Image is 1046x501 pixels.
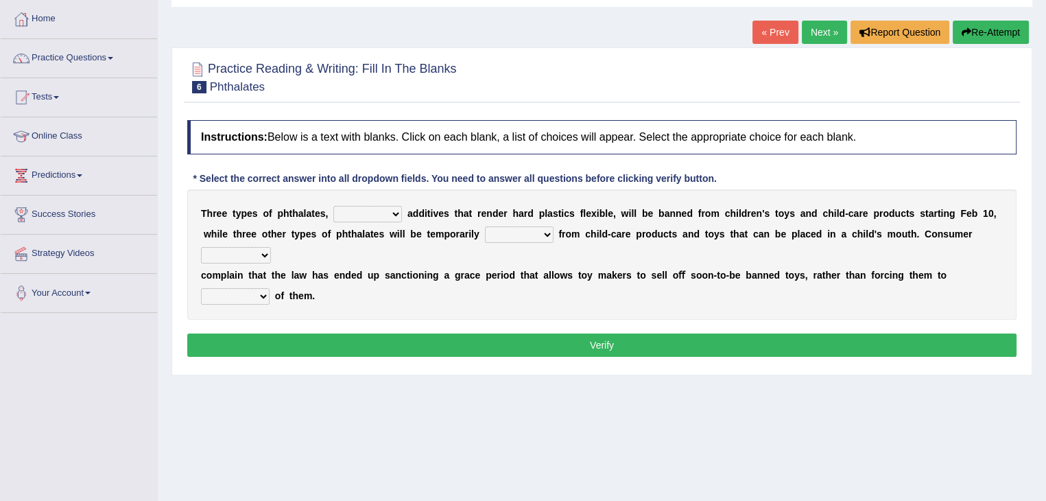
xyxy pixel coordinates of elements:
b: x [591,208,597,219]
b: c [564,208,569,219]
b: d [868,229,875,240]
b: n [340,270,346,281]
b: d [413,208,419,219]
b: t [925,208,929,219]
b: b [972,208,978,219]
b: d [741,208,748,219]
b: c [848,208,854,219]
b: o [322,229,328,240]
b: h [207,208,213,219]
b: a [318,270,324,281]
b: e [246,229,251,240]
b: l [605,208,608,219]
b: h [911,229,917,240]
b: t [775,208,778,219]
b: a [841,229,846,240]
b: t [454,208,457,219]
b: o [565,229,571,240]
b: t [233,229,237,240]
b: s [385,270,390,281]
b: b [599,208,606,219]
b: i [940,208,943,219]
b: i [397,229,400,240]
b: n [938,229,944,240]
b: e [306,229,311,240]
b: r [701,208,704,219]
b: e [217,208,222,219]
b: c [611,229,617,240]
b: i [425,208,427,219]
div: * Select the correct answer into all dropdown fields. You need to answer all questions before cli... [187,172,722,186]
b: i [425,270,427,281]
b: d [816,229,822,240]
b: l [292,270,294,281]
b: d [527,208,534,219]
b: d [839,208,845,219]
b: a [928,208,934,219]
b: , [325,208,328,219]
b: i [597,208,599,219]
b: h [457,208,464,219]
b: l [219,229,222,240]
b: i [863,229,866,240]
b: m [887,229,895,240]
b: n [395,270,401,281]
b: f [558,229,562,240]
b: e [374,229,379,240]
b: f [698,208,702,219]
b: s [943,229,949,240]
b: t [248,270,252,281]
b: a [460,229,465,240]
h2: Practice Reading & Writing: Fill In The Blanks [187,59,457,93]
b: h [211,229,217,240]
b: n [756,208,762,219]
b: y [784,208,789,219]
b: l [400,229,403,240]
b: h [274,270,281,281]
b: d [687,208,693,219]
b: l [304,208,307,219]
b: t [348,229,351,240]
b: p [374,270,380,281]
b: s [444,208,449,219]
b: o [262,229,268,240]
b: h [271,229,277,240]
b: p [300,229,306,240]
b: y [714,229,720,240]
b: p [241,208,247,219]
b: e [222,229,228,240]
b: n [237,270,243,281]
b: a [365,229,370,240]
b: t [907,229,911,240]
b: b [642,208,648,219]
b: o [206,270,213,281]
b: r [455,229,459,240]
b: n [830,229,836,240]
b: d [418,208,425,219]
b: i [597,229,599,240]
b: i [834,208,837,219]
b: e [281,270,286,281]
b: s [671,229,677,240]
b: e [811,229,816,240]
b: h [283,208,289,219]
b: n [943,208,949,219]
b: l [403,229,405,240]
b: p [636,229,642,240]
b: h [312,270,318,281]
b: i [736,208,739,219]
b: u [657,229,663,240]
b: e [863,208,868,219]
b: a [665,208,670,219]
a: Online Class [1,117,157,152]
b: e [277,229,283,240]
b: e [681,208,687,219]
b: g [949,208,955,219]
b: t [268,229,271,240]
b: e [481,208,486,219]
b: e [315,208,320,219]
b: t [292,229,295,240]
b: r [242,229,246,240]
b: h [351,229,357,240]
a: Predictions [1,156,157,191]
